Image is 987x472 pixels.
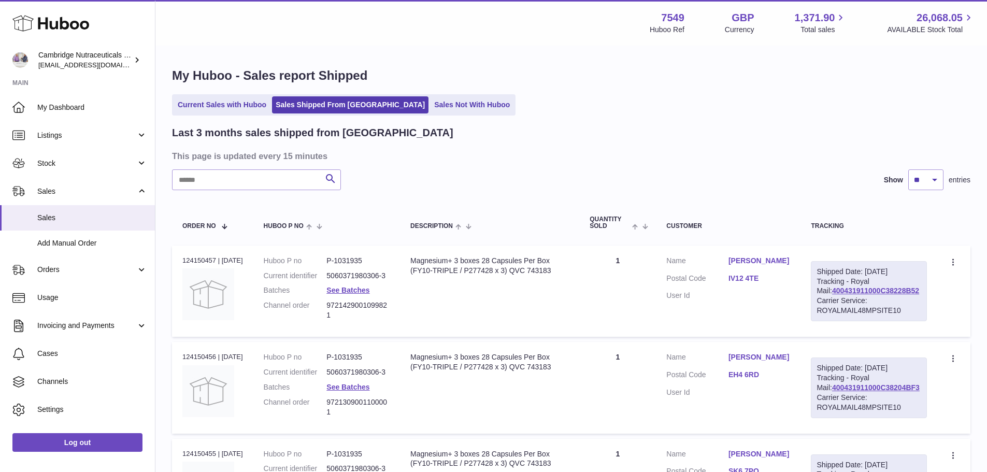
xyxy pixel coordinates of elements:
dt: Channel order [264,301,327,320]
dt: Huboo P no [264,256,327,266]
dt: Postal Code [666,274,728,286]
img: internalAdmin-7549@internal.huboo.com [12,52,28,68]
span: My Dashboard [37,103,147,112]
span: 1,371.90 [795,11,835,25]
div: 124150457 | [DATE] [182,256,243,265]
dd: 9721309001100001 [326,397,390,417]
dt: Current identifier [264,271,327,281]
span: Usage [37,293,147,303]
span: Orders [37,265,136,275]
span: [EMAIL_ADDRESS][DOMAIN_NAME] [38,61,152,69]
span: Sales [37,187,136,196]
a: 400431911000C38228B52 [832,287,919,295]
span: Order No [182,223,216,230]
div: Tracking - Royal Mail: [811,357,927,418]
span: entries [949,175,970,185]
div: Customer [666,223,790,230]
span: 26,068.05 [917,11,963,25]
div: 124150455 | [DATE] [182,449,243,459]
a: 26,068.05 AVAILABLE Stock Total [887,11,975,35]
label: Show [884,175,903,185]
div: Carrier Service: ROYALMAIL48MPSITE10 [817,393,921,412]
a: IV12 4TE [728,274,791,283]
a: [PERSON_NAME] [728,352,791,362]
a: 400431911000C38204BF3 [832,383,920,392]
dt: User Id [666,291,728,301]
h3: This page is updated every 15 minutes [172,150,968,162]
a: Sales Not With Huboo [431,96,513,113]
dd: P-1031935 [326,256,390,266]
div: Carrier Service: ROYALMAIL48MPSITE10 [817,296,921,316]
a: EH4 6RD [728,370,791,380]
dt: Huboo P no [264,352,327,362]
dt: Name [666,449,728,462]
td: 1 [579,342,656,433]
td: 1 [579,246,656,337]
span: Add Manual Order [37,238,147,248]
a: 1,371.90 Total sales [795,11,847,35]
span: Channels [37,377,147,387]
a: See Batches [326,286,369,294]
dd: P-1031935 [326,352,390,362]
h2: Last 3 months sales shipped from [GEOGRAPHIC_DATA] [172,126,453,140]
span: Stock [37,159,136,168]
dd: 5060371980306-3 [326,367,390,377]
dt: Huboo P no [264,449,327,459]
dt: Batches [264,382,327,392]
div: Magnesium+ 3 boxes 28 Capsules Per Box (FY10-TRIPLE / P277428 x 3) QVC 743183 [410,256,569,276]
a: Current Sales with Huboo [174,96,270,113]
dt: Current identifier [264,367,327,377]
dt: Batches [264,285,327,295]
span: Description [410,223,453,230]
a: See Batches [326,383,369,391]
div: 124150456 | [DATE] [182,352,243,362]
img: no-photo.jpg [182,268,234,320]
dt: Name [666,256,728,268]
span: Sales [37,213,147,223]
span: Total sales [800,25,847,35]
a: Log out [12,433,142,452]
span: Invoicing and Payments [37,321,136,331]
strong: 7549 [661,11,684,25]
span: AVAILABLE Stock Total [887,25,975,35]
a: [PERSON_NAME] [728,449,791,459]
strong: GBP [732,11,754,25]
span: Settings [37,405,147,414]
div: Tracking - Royal Mail: [811,261,927,321]
div: Magnesium+ 3 boxes 28 Capsules Per Box (FY10-TRIPLE / P277428 x 3) QVC 743183 [410,352,569,372]
div: Currency [725,25,754,35]
h1: My Huboo - Sales report Shipped [172,67,970,84]
dd: 5060371980306-3 [326,271,390,281]
dt: Postal Code [666,370,728,382]
div: Magnesium+ 3 boxes 28 Capsules Per Box (FY10-TRIPLE / P277428 x 3) QVC 743183 [410,449,569,469]
dt: User Id [666,388,728,397]
div: Shipped Date: [DATE] [817,460,921,470]
div: Huboo Ref [650,25,684,35]
span: Huboo P no [264,223,304,230]
span: Quantity Sold [590,216,630,230]
dt: Channel order [264,397,327,417]
img: no-photo.jpg [182,365,234,417]
a: [PERSON_NAME] [728,256,791,266]
dd: P-1031935 [326,449,390,459]
span: Cases [37,349,147,359]
div: Tracking [811,223,927,230]
div: Cambridge Nutraceuticals Ltd [38,50,132,70]
span: Listings [37,131,136,140]
div: Shipped Date: [DATE] [817,363,921,373]
dt: Name [666,352,728,365]
div: Shipped Date: [DATE] [817,267,921,277]
a: Sales Shipped From [GEOGRAPHIC_DATA] [272,96,428,113]
dd: 9721429001099821 [326,301,390,320]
